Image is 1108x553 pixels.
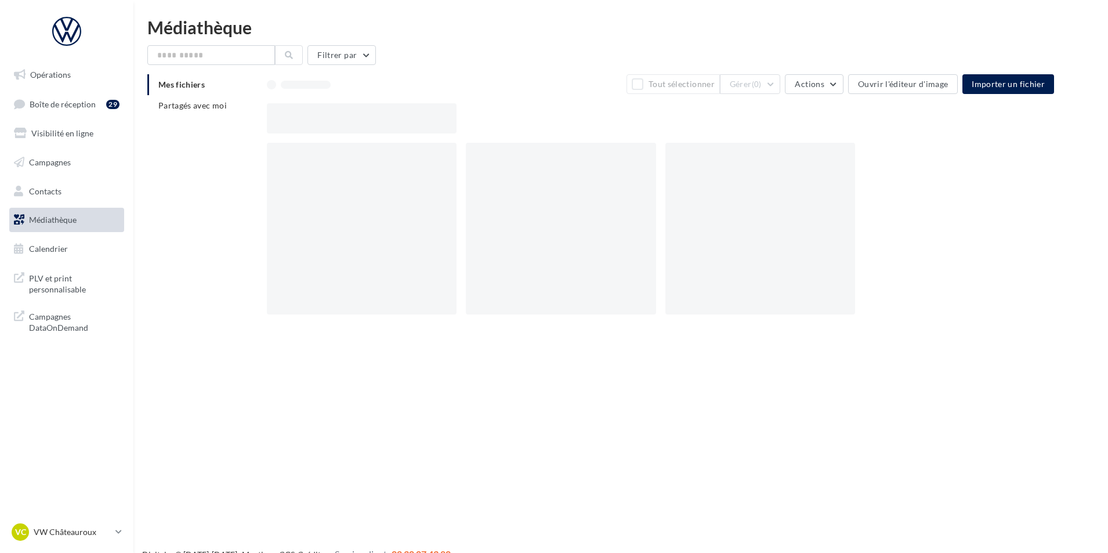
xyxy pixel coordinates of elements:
span: VC [15,526,26,538]
a: Campagnes [7,150,126,175]
span: Importer un fichier [972,79,1045,89]
span: Médiathèque [29,215,77,225]
span: Opérations [30,70,71,79]
span: Actions [795,79,824,89]
button: Actions [785,74,843,94]
a: PLV et print personnalisable [7,266,126,300]
a: Visibilité en ligne [7,121,126,146]
span: Visibilité en ligne [31,128,93,138]
span: Calendrier [29,244,68,254]
a: Opérations [7,63,126,87]
span: (0) [752,79,762,89]
a: Médiathèque [7,208,126,232]
a: Boîte de réception29 [7,92,126,117]
a: VC VW Châteauroux [9,521,124,543]
p: VW Châteauroux [34,526,111,538]
button: Filtrer par [307,45,376,65]
span: PLV et print personnalisable [29,270,120,295]
a: Calendrier [7,237,126,261]
a: Campagnes DataOnDemand [7,304,126,338]
span: Mes fichiers [158,79,205,89]
button: Tout sélectionner [627,74,719,94]
span: Contacts [29,186,61,196]
span: Campagnes [29,157,71,167]
span: Campagnes DataOnDemand [29,309,120,334]
a: Contacts [7,179,126,204]
button: Gérer(0) [720,74,781,94]
span: Boîte de réception [30,99,96,109]
div: Médiathèque [147,19,1094,36]
span: Partagés avec moi [158,100,227,110]
div: 29 [106,100,120,109]
button: Importer un fichier [962,74,1054,94]
button: Ouvrir l'éditeur d'image [848,74,958,94]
